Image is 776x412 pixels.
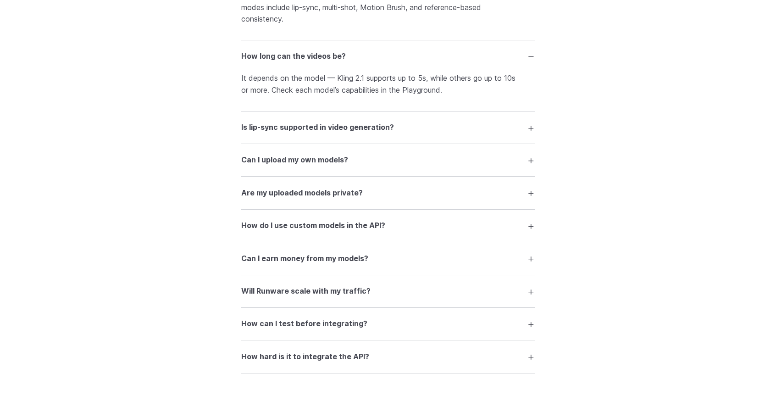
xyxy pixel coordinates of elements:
h3: Can I upload my own models? [241,154,348,166]
summary: How hard is it to integrate the API? [241,348,535,365]
summary: How long can the videos be? [241,48,535,65]
h3: How long can the videos be? [241,50,346,62]
p: It depends on the model — Kling 2.1 supports up to 5s, while others go up to 10s or more. Check e... [241,72,535,96]
summary: Will Runware scale with my traffic? [241,283,535,300]
h3: Will Runware scale with my traffic? [241,285,371,297]
h3: Is lip-sync supported in video generation? [241,122,394,134]
h3: Can I earn money from my models? [241,253,368,265]
h3: How do I use custom models in the API? [241,220,385,232]
h3: How hard is it to integrate the API? [241,351,369,363]
summary: Are my uploaded models private? [241,184,535,201]
summary: How do I use custom models in the API? [241,217,535,234]
h3: How can I test before integrating? [241,318,367,330]
summary: Can I earn money from my models? [241,250,535,267]
summary: How can I test before integrating? [241,315,535,333]
summary: Can I upload my own models? [241,151,535,169]
h3: Are my uploaded models private? [241,187,363,199]
summary: Is lip-sync supported in video generation? [241,119,535,136]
